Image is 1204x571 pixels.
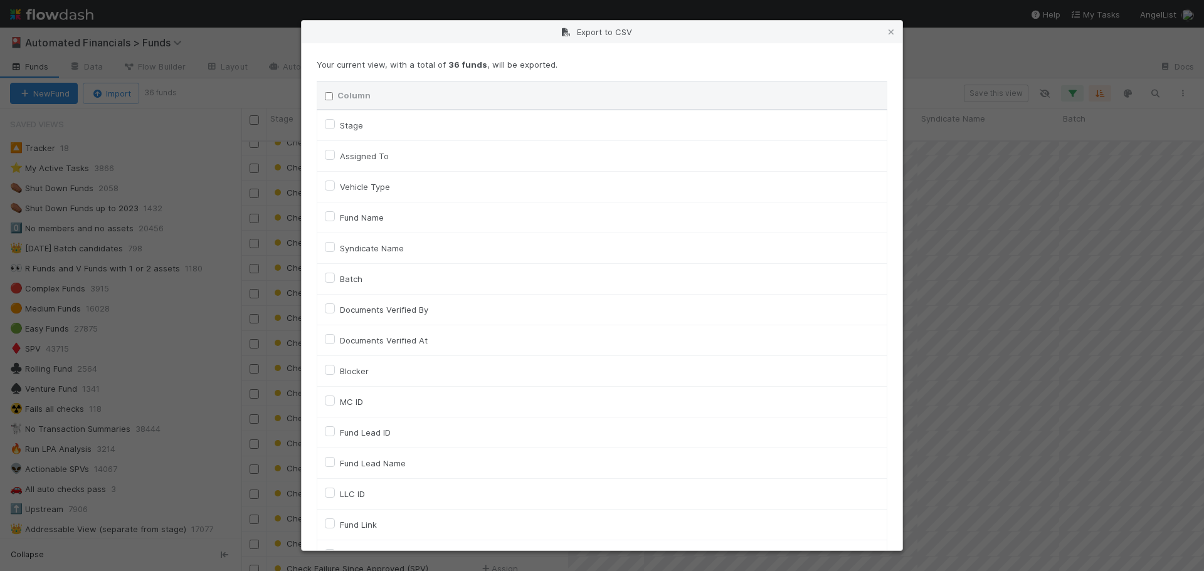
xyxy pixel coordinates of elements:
[340,179,390,194] label: Vehicle Type
[340,394,363,409] label: MC ID
[340,302,428,317] label: Documents Verified By
[340,425,391,440] label: Fund Lead ID
[340,548,405,563] label: Fund Created At
[340,118,363,133] label: Stage
[317,58,887,71] p: Your current view, with a total of , will be exported.
[340,456,406,471] label: Fund Lead Name
[340,271,362,286] label: Batch
[340,210,384,225] label: Fund Name
[340,333,428,348] label: Documents Verified At
[340,241,404,256] label: Syndicate Name
[340,149,389,164] label: Assigned To
[340,486,365,501] label: LLC ID
[340,517,377,532] label: Fund Link
[340,364,369,379] label: Blocker
[302,21,902,43] div: Export to CSV
[448,60,487,70] strong: 36 funds
[337,89,371,102] label: Column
